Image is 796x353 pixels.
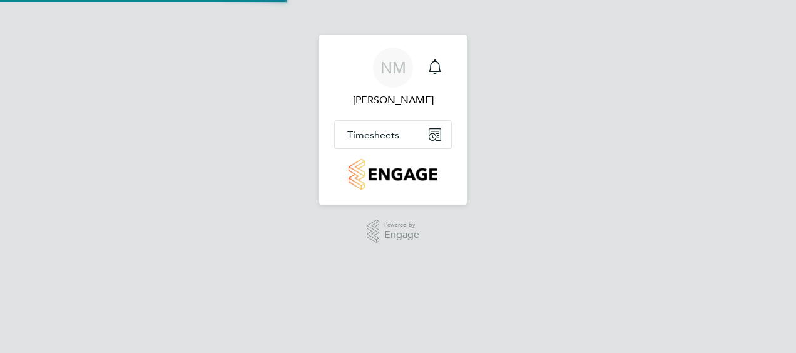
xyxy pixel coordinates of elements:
[334,159,452,190] a: Go to home page
[380,59,406,76] span: NM
[384,230,419,240] span: Engage
[384,220,419,230] span: Powered by
[334,93,452,108] span: Neil McDowall
[335,121,451,148] button: Timesheets
[319,35,467,205] nav: Main navigation
[367,220,420,243] a: Powered byEngage
[334,48,452,108] a: NM[PERSON_NAME]
[347,129,399,141] span: Timesheets
[349,159,437,190] img: countryside-properties-logo-retina.png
